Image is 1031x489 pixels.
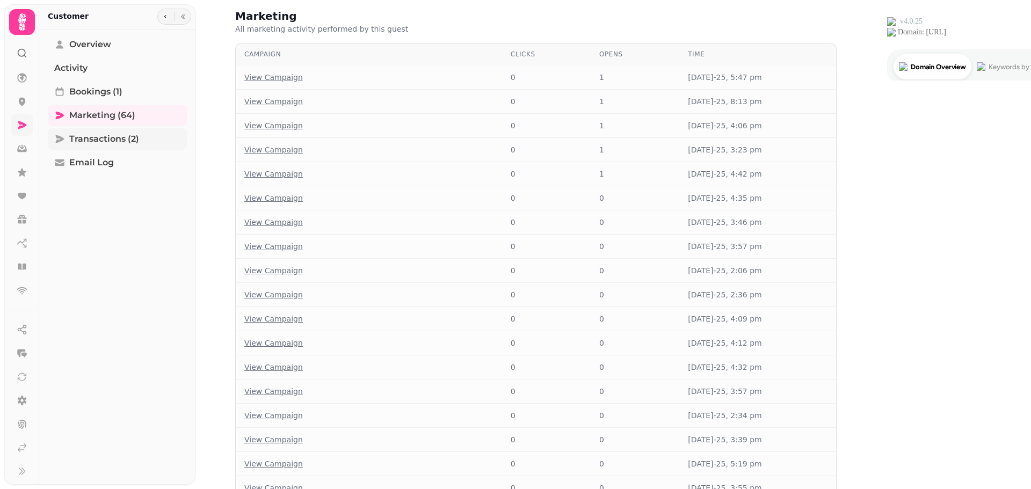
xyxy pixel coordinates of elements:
div: 0 [511,434,582,445]
a: View Campaign [244,362,303,373]
div: [DATE]-25, 3:57 pm [688,386,827,397]
div: 0 [511,265,582,276]
div: [DATE]-25, 8:13 pm [688,96,827,107]
div: 0 [599,217,671,228]
div: 1 [599,144,671,155]
div: [DATE]-25, 4:12 pm [688,338,827,348]
div: 0 [599,434,671,445]
span: Overview [69,38,111,51]
div: 0 [511,338,582,348]
div: 0 [599,241,671,252]
a: Activity [48,57,187,79]
div: 0 [511,96,582,107]
span: Marketing (64) [69,109,135,122]
a: View Campaign [244,386,303,397]
div: 0 [511,386,582,397]
div: 0 [599,313,671,324]
div: [DATE]-25, 3:57 pm [688,241,827,252]
div: [DATE]-25, 4:06 pm [688,120,827,131]
a: View Campaign [244,72,303,83]
a: View Campaign [244,193,303,203]
div: 0 [599,289,671,300]
div: Campaign [244,50,493,59]
div: 0 [511,217,582,228]
div: 0 [511,313,582,324]
a: View Campaign [244,265,303,276]
a: Transactions (2) [48,128,187,150]
div: 0 [511,362,582,373]
div: 0 [599,265,671,276]
a: View Campaign [244,434,303,445]
a: View Campaign [244,313,303,324]
div: [DATE]-25, 5:19 pm [688,458,827,469]
nav: Tabs [39,30,195,485]
div: 0 [511,458,582,469]
a: View Campaign [244,338,303,348]
div: [DATE]-25, 3:23 pm [688,144,827,155]
a: Overview [48,34,187,55]
h2: Customer [48,11,89,21]
div: [DATE]-25, 3:46 pm [688,217,827,228]
div: 0 [599,410,671,421]
div: Domain: [URL] [28,28,76,37]
div: 0 [599,338,671,348]
a: View Campaign [244,120,303,131]
div: Time [688,50,827,59]
a: View Campaign [244,217,303,228]
a: View Campaign [244,410,303,421]
div: 0 [511,120,582,131]
div: 0 [599,386,671,397]
a: Bookings (1) [48,81,187,103]
div: [DATE]-25, 4:35 pm [688,193,827,203]
span: Email Log [69,156,114,169]
a: View Campaign [244,241,303,252]
div: 1 [599,96,671,107]
div: 0 [511,72,582,83]
div: v 4.0.25 [30,17,53,26]
div: 0 [511,410,582,421]
div: [DATE]-25, 4:42 pm [688,169,827,179]
div: 1 [599,72,671,83]
div: 0 [511,241,582,252]
a: View Campaign [244,169,303,179]
div: 0 [599,362,671,373]
div: 0 [511,193,582,203]
div: [DATE]-25, 3:39 pm [688,434,827,445]
a: Marketing (64) [48,105,187,126]
div: [DATE]-25, 5:47 pm [688,72,827,83]
img: website_grey.svg [17,28,26,37]
span: Bookings (1) [69,85,122,98]
p: All marketing activity performed by this guest [235,24,510,34]
div: [DATE]-25, 4:09 pm [688,313,827,324]
img: tab_keywords_by_traffic_grey.svg [107,62,115,71]
div: [DATE]-25, 4:32 pm [688,362,827,373]
div: [DATE]-25, 2:34 pm [688,410,827,421]
img: logo_orange.svg [17,17,26,26]
div: 0 [511,289,582,300]
div: Opens [599,50,671,59]
div: 0 [511,144,582,155]
a: Email Log [48,152,187,173]
span: Activity [54,62,88,75]
img: tab_domain_overview_orange.svg [29,62,38,71]
div: Keywords by Traffic [119,63,181,70]
div: Clicks [511,50,582,59]
div: [DATE]-25, 2:36 pm [688,289,827,300]
div: [DATE]-25, 2:06 pm [688,265,827,276]
a: View Campaign [244,96,303,107]
div: 1 [599,169,671,179]
div: 1 [599,120,671,131]
a: View Campaign [244,144,303,155]
div: 0 [599,458,671,469]
h2: Marketing [235,9,441,24]
a: View Campaign [244,289,303,300]
div: 0 [511,169,582,179]
div: 0 [599,193,671,203]
a: View Campaign [244,458,303,469]
span: Transactions (2) [69,133,139,145]
div: Domain Overview [41,63,96,70]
